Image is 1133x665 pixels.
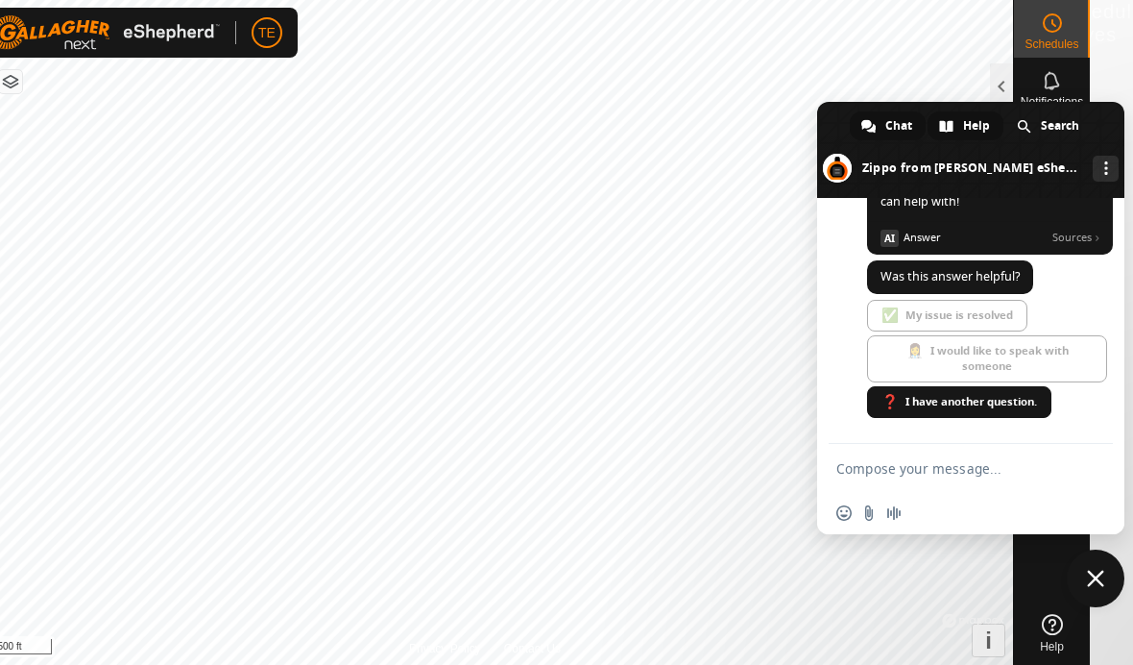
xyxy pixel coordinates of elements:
[928,111,1003,140] div: Help
[880,230,899,247] span: AI
[886,505,902,521] span: Audio message
[258,23,276,43] span: TE
[504,640,561,657] a: Contact Us
[904,229,1045,246] span: Answer
[861,505,877,521] span: Send a file
[1040,641,1064,653] span: Help
[963,111,990,140] span: Help
[1005,111,1093,140] div: Search
[1041,111,1079,140] span: Search
[1025,38,1078,50] span: Schedules
[409,640,481,657] a: Privacy Policy
[973,625,1004,656] button: i
[1093,156,1119,182] div: More channels
[1021,96,1083,108] span: Notifications
[850,111,926,140] div: Chat
[880,268,1020,284] span: Was this answer helpful?
[836,460,1063,478] textarea: Compose your message...
[1014,606,1090,660] a: Help
[985,628,992,653] span: i
[1052,229,1100,246] span: Sources
[836,505,852,521] span: Insert an emoji
[885,111,912,140] span: Chat
[1067,550,1124,607] div: Close chat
